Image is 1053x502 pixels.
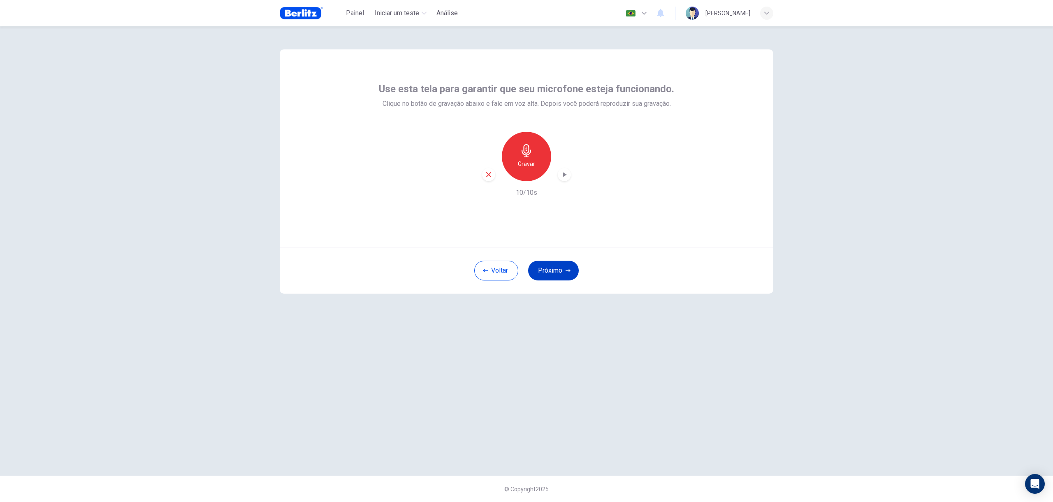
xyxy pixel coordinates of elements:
span: Use esta tela para garantir que seu microfone esteja funcionando. [379,82,674,96]
h6: 10/10s [516,188,537,198]
span: Iniciar um teste [375,8,419,18]
h6: Gravar [518,159,535,169]
img: Profile picture [686,7,699,20]
span: Painel [346,8,364,18]
button: Iniciar um teste [371,6,430,21]
a: Berlitz Brasil logo [280,5,342,21]
div: Open Intercom Messenger [1025,474,1045,494]
span: Clique no botão de gravação abaixo e fale em voz alta. Depois você poderá reproduzir sua gravação. [383,99,671,109]
button: Gravar [502,132,551,181]
button: Próximo [528,261,579,280]
button: Painel [342,6,368,21]
button: Voltar [474,261,518,280]
span: © Copyright 2025 [504,486,549,493]
div: [PERSON_NAME] [705,8,750,18]
div: Você precisa de uma licença para acessar este conteúdo [433,6,461,21]
img: pt [626,10,636,16]
button: Análise [433,6,461,21]
span: Análise [436,8,458,18]
img: Berlitz Brasil logo [280,5,323,21]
